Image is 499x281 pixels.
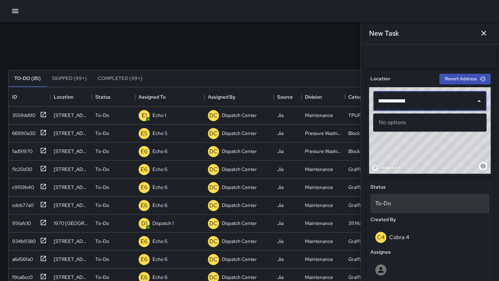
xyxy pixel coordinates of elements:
div: Graffiti Sticker Abated Small [348,184,385,191]
div: Source [274,87,301,107]
div: Assigned By [208,87,235,107]
p: Dispatch Center [222,256,257,263]
div: Maintenance [305,220,333,227]
p: E6 [141,183,148,192]
div: 3559dd90 [9,109,35,119]
p: E6 [141,255,148,264]
div: 1735 Telegraph Avenue [54,256,88,263]
p: Dispatch Center [222,112,257,119]
div: Pressure Washing [305,130,341,137]
p: DC [209,147,218,156]
p: DC [209,165,218,174]
div: Jia [277,166,283,173]
p: To-Do [95,166,109,173]
p: To-Do [95,112,109,119]
div: 95fafc10 [9,217,31,227]
div: ID [9,87,50,107]
div: Graffiti Sticker Abated Small [348,166,385,173]
div: 532 16th Street [54,148,88,155]
p: Echo 6 [152,166,167,173]
div: Jia [277,202,283,209]
div: Source [277,87,293,107]
div: Maintenance [305,202,333,209]
p: To-Do [95,184,109,191]
div: Graffiti Sticker Abated Small [348,238,385,245]
p: E6 [141,237,148,246]
p: DC [209,111,218,120]
div: 934b9380 [9,235,36,245]
p: Echo 6 [152,256,167,263]
div: Graffiti Abated Large [348,274,385,281]
p: DC [209,183,218,192]
p: To-Do [95,256,109,263]
p: To-Do [95,220,109,227]
p: To-Do [95,130,109,137]
div: Location [54,87,73,107]
p: Echo 5 [152,130,167,137]
p: D1 [141,219,147,228]
div: Division [305,87,322,107]
p: E6 [141,201,148,210]
div: 1904 Franklin Street [54,274,88,281]
div: 1212 Broadway [54,130,88,137]
div: TPUP Service Requested [348,112,385,119]
div: Assigned By [204,87,274,107]
div: 440 11th Street [54,184,88,191]
p: To-Do [95,238,109,245]
div: Jia [277,148,283,155]
div: Jia [277,130,283,137]
div: No options [373,114,487,132]
div: Block Face Pressure Washed [348,148,385,155]
div: Graffiti Sticker Abated Small [348,202,385,209]
button: To-Do (85) [9,70,46,87]
p: E6 [141,147,148,156]
p: E1 [142,111,147,120]
div: f1c20d30 [9,163,32,173]
p: Dispatch Center [222,238,257,245]
div: Assigned To [139,87,166,107]
div: 311 Maintenance Related Issue Reported [348,220,385,227]
div: Jia [277,274,283,281]
p: Echo 6 [152,202,167,209]
p: E6 [141,165,148,174]
div: f9ca6cc0 [9,271,33,281]
div: Pressure Washing [305,148,341,155]
div: Maintenance [305,112,333,119]
p: Dispatch Center [222,130,257,137]
div: a6d56fa0 [9,253,33,263]
div: Jia [277,238,283,245]
p: Echo 6 [152,148,167,155]
p: Dispatch Center [222,274,257,281]
div: Maintenance [305,256,333,263]
div: Jia [277,184,283,191]
div: Category [348,87,369,107]
div: fad91970 [9,145,33,155]
p: Echo 1 [152,112,166,119]
div: Graffiti Abated Large [348,256,385,263]
div: cdcb77a0 [9,199,34,209]
div: 400 14th Street [54,238,88,245]
p: DC [209,237,218,246]
p: DC [209,129,218,138]
p: Echo 6 [152,184,167,191]
div: 1970 Broadway [54,220,88,227]
div: Jia [277,256,283,263]
button: Skipped (99+) [46,70,92,87]
div: Maintenance [305,238,333,245]
div: Maintenance [305,184,333,191]
div: Maintenance [305,274,333,281]
div: 495 10th Street [54,112,88,119]
p: DC [209,219,218,228]
div: Jia [277,112,283,119]
div: Division [301,87,345,107]
p: Dispatch 1 [152,220,174,227]
p: Dispatch Center [222,148,257,155]
div: Status [95,87,111,107]
p: Dispatch Center [222,184,257,191]
div: 440 11th Street [54,166,88,173]
p: Dispatch Center [222,166,257,173]
div: Status [92,87,135,107]
div: Block Face Pressure Washed [348,130,385,137]
div: Location [50,87,92,107]
div: 66990a30 [9,127,35,137]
